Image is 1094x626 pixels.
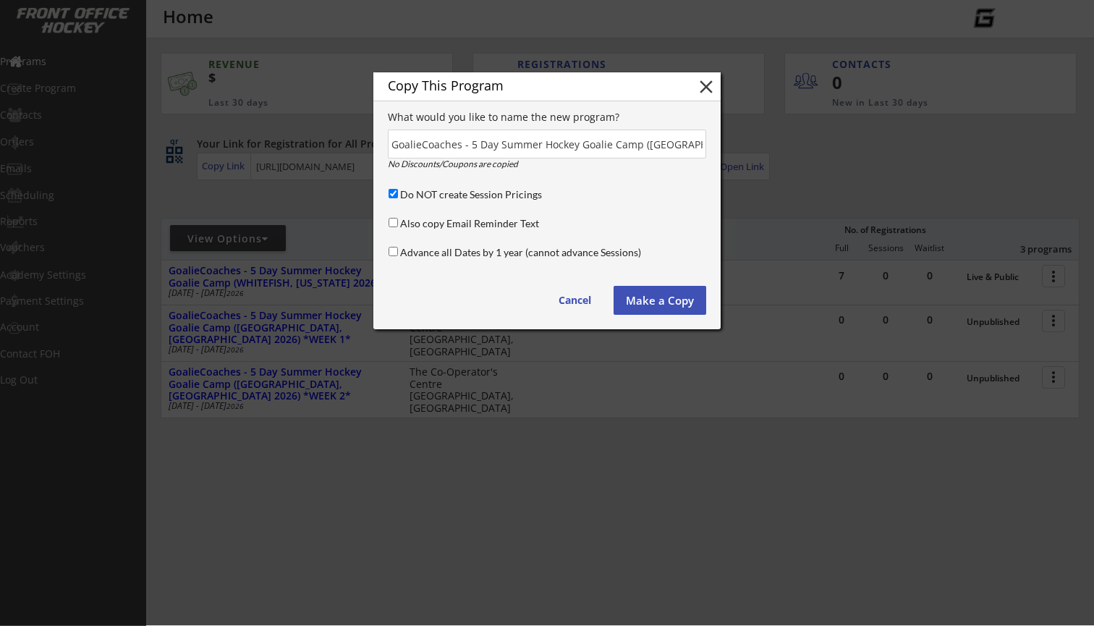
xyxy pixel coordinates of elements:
div: What would you like to name the new program? [388,112,706,122]
label: Do NOT create Session Pricings [400,188,542,200]
div: Copy This Program [388,79,673,92]
button: Make a Copy [614,286,706,315]
label: Advance all Dates by 1 year (cannot advance Sessions) [400,246,641,258]
div: No Discounts/Coupons are copied [388,160,601,169]
button: Cancel [544,286,606,315]
label: Also copy Email Reminder Text [400,217,539,229]
button: close [695,76,717,98]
